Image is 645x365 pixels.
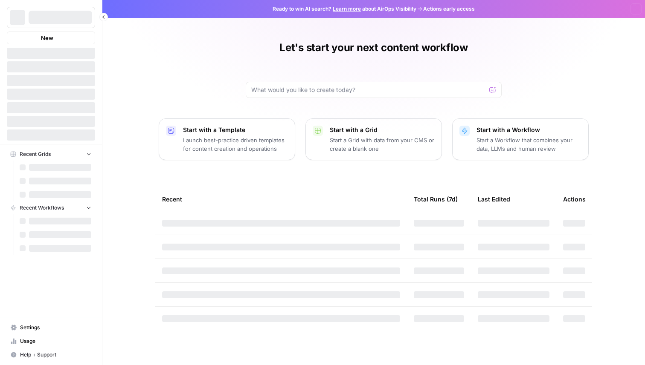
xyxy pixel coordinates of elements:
[478,187,510,211] div: Last Edited
[476,126,581,134] p: Start with a Workflow
[423,5,475,13] span: Actions early access
[476,136,581,153] p: Start a Workflow that combines your data, LLMs and human review
[7,334,95,348] a: Usage
[414,187,458,211] div: Total Runs (7d)
[7,348,95,362] button: Help + Support
[162,187,400,211] div: Recent
[20,324,91,331] span: Settings
[159,118,295,160] button: Start with a TemplateLaunch best-practice driven templates for content creation and operations
[20,204,64,212] span: Recent Workflows
[20,351,91,359] span: Help + Support
[20,337,91,345] span: Usage
[251,86,486,94] input: What would you like to create today?
[273,5,416,13] span: Ready to win AI search? about AirOps Visibility
[330,136,435,153] p: Start a Grid with data from your CMS or create a blank one
[183,136,288,153] p: Launch best-practice driven templates for content creation and operations
[7,32,95,44] button: New
[330,126,435,134] p: Start with a Grid
[183,126,288,134] p: Start with a Template
[7,148,95,161] button: Recent Grids
[7,201,95,214] button: Recent Workflows
[452,118,589,160] button: Start with a WorkflowStart a Workflow that combines your data, LLMs and human review
[333,6,361,12] a: Learn more
[305,118,442,160] button: Start with a GridStart a Grid with data from your CMS or create a blank one
[563,187,586,211] div: Actions
[20,150,51,158] span: Recent Grids
[41,34,53,42] span: New
[7,321,95,334] a: Settings
[279,41,468,55] h1: Let's start your next content workflow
